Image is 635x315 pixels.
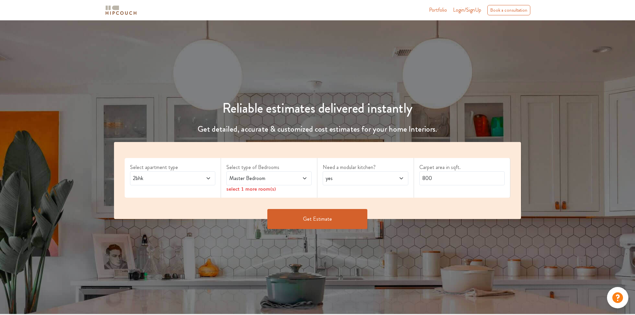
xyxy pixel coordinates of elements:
[228,174,288,182] span: Master Bedroom
[226,163,312,171] label: Select type of Bedrooms
[130,163,215,171] label: Select apartment type
[453,6,481,14] span: Login/SignUp
[267,209,367,229] button: Get Estimate
[132,174,191,182] span: 2bhk
[104,3,138,18] span: logo-horizontal.svg
[419,163,505,171] label: Carpet area in sqft.
[323,163,408,171] label: Need a modular kitchen?
[104,4,138,16] img: logo-horizontal.svg
[419,171,505,185] input: Enter area sqft
[487,5,530,15] div: Book a consultation
[324,174,384,182] span: yes
[226,185,312,192] div: select 1 more room(s)
[110,124,525,134] h4: Get detailed, accurate & customized cost estimates for your home Interiors.
[429,6,447,14] a: Portfolio
[110,100,525,116] h1: Reliable estimates delivered instantly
